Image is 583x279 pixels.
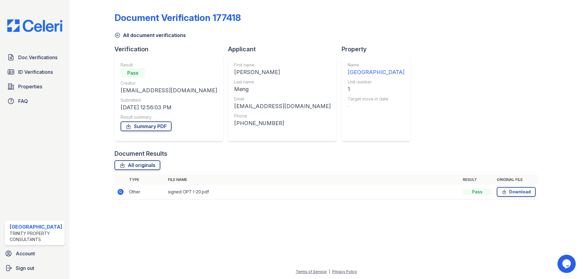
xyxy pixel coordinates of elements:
[114,32,186,39] a: All document verifications
[121,62,217,68] div: Result
[234,113,331,119] div: Phone
[5,95,65,107] a: FAQ
[342,45,415,53] div: Property
[114,149,167,158] div: Document Results
[228,45,342,53] div: Applicant
[10,223,62,230] div: [GEOGRAPHIC_DATA]
[2,19,67,32] img: CE_Logo_Blue-a8612792a0a2168367f1c8372b55b34899dd931a85d93a1a3d3e32e68fde9ad4.png
[5,51,65,63] a: Doc Verifications
[234,62,331,68] div: First name
[2,247,67,260] a: Account
[5,80,65,93] a: Properties
[114,160,160,170] a: All originals
[121,68,145,78] div: Pass
[121,114,217,120] div: Result summary
[121,86,217,95] div: [EMAIL_ADDRESS][DOMAIN_NAME]
[16,264,34,272] span: Sign out
[460,175,494,185] th: Result
[463,189,492,195] div: Pass
[348,102,404,111] div: -
[114,45,228,53] div: Verification
[234,79,331,85] div: Last name
[497,187,536,197] a: Download
[557,255,577,273] iframe: chat widget
[234,102,331,111] div: [EMAIL_ADDRESS][DOMAIN_NAME]
[121,103,217,112] div: [DATE] 12:56:03 PM
[127,175,165,185] th: Type
[10,230,62,243] div: Trinity Property Consultants
[165,175,460,185] th: File name
[121,97,217,103] div: Submitted
[348,62,404,77] a: Name [GEOGRAPHIC_DATA]
[16,250,35,257] span: Account
[348,85,404,94] div: 1
[121,121,172,131] a: Summary PDF
[348,62,404,68] div: Name
[234,119,331,128] div: [PHONE_NUMBER]
[5,66,65,78] a: ID Verifications
[332,269,357,274] a: Privacy Policy
[494,175,538,185] th: Original file
[348,68,404,77] div: [GEOGRAPHIC_DATA]
[18,83,42,90] span: Properties
[165,185,460,199] td: signed OPT I-20.pdf
[234,85,331,94] div: Meng
[18,54,57,61] span: Doc Verifications
[114,12,241,23] div: Document Verification 177418
[2,262,67,274] a: Sign out
[348,96,404,102] div: Target move in date
[18,68,53,76] span: ID Verifications
[329,269,330,274] div: |
[348,79,404,85] div: Unit number
[18,97,28,105] span: FAQ
[234,68,331,77] div: [PERSON_NAME]
[296,269,327,274] a: Terms of Service
[127,185,165,199] td: Other
[121,80,217,86] div: Creator
[234,96,331,102] div: Email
